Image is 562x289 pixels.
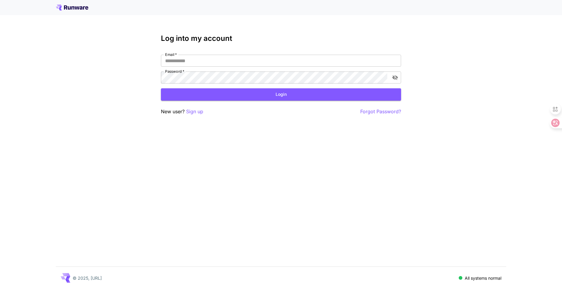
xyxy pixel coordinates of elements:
[165,69,184,74] label: Password
[161,108,203,115] p: New user?
[161,34,401,43] h3: Log into my account
[73,275,102,281] p: © 2025, [URL]
[186,108,203,115] button: Sign up
[360,108,401,115] button: Forgot Password?
[390,72,400,83] button: toggle password visibility
[165,52,177,57] label: Email
[465,275,501,281] p: All systems normal
[161,88,401,101] button: Login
